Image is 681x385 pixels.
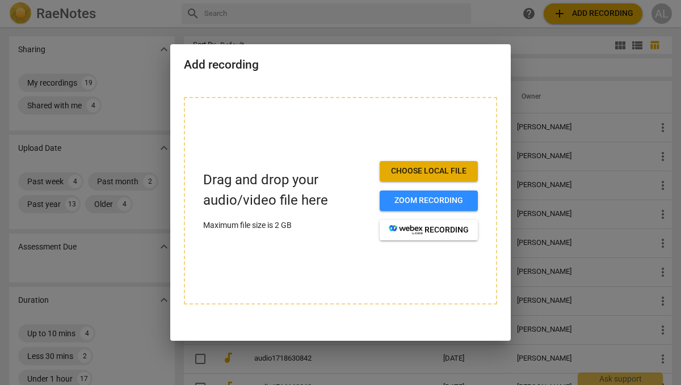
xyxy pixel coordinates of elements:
[389,195,469,206] span: Zoom recording
[380,161,478,181] button: Choose local file
[203,170,371,210] p: Drag and drop your audio/video file here
[184,58,497,72] h2: Add recording
[380,191,478,211] button: Zoom recording
[389,166,469,177] span: Choose local file
[203,219,371,231] p: Maximum file size is 2 GB
[380,220,478,240] button: recording
[389,225,469,236] span: recording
